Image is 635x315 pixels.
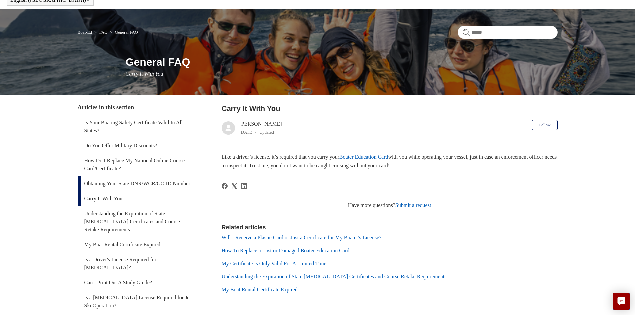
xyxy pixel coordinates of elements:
[99,30,108,35] a: FAQ
[78,115,198,138] a: Is Your Boating Safety Certificate Valid In All States?
[78,290,198,313] a: Is a [MEDICAL_DATA] License Required for Jet Ski Operation?
[78,138,198,153] a: Do You Offer Military Discounts?
[222,183,228,189] svg: Share this page on Facebook
[78,191,198,206] a: Carry It With You
[240,130,254,135] time: 05/31/2024, 11:06
[93,30,109,35] li: FAQ
[339,154,388,160] a: Boater Education Card
[78,252,198,275] a: Is a Driver's License Required for [MEDICAL_DATA]?
[109,30,138,35] li: General FAQ
[78,176,198,191] a: Obtaining Your State DNR/WCR/GO ID Number
[458,26,558,39] input: Search
[222,223,558,232] h2: Related articles
[231,183,237,189] a: X Corp
[78,153,198,176] a: How Do I Replace My National Online Course Card/Certificate?
[241,183,247,189] a: LinkedIn
[240,120,282,136] div: [PERSON_NAME]
[222,235,382,240] a: Will I Receive a Plastic Card or Just a Certificate for My Boater's License?
[222,183,228,189] a: Facebook
[78,206,198,237] a: Understanding the Expiration of State [MEDICAL_DATA] Certificates and Course Retake Requirements
[78,30,92,35] a: Boat-Ed
[222,287,298,292] a: My Boat Rental Certificate Expired
[222,274,447,279] a: Understanding the Expiration of State [MEDICAL_DATA] Certificates and Course Retake Requirements
[222,201,558,209] div: Have more questions?
[115,30,138,35] a: General FAQ
[222,248,350,253] a: How To Replace a Lost or Damaged Boater Education Card
[532,120,557,130] button: Follow Article
[395,202,431,208] a: Submit a request
[222,153,558,170] p: Like a driver’s license, it’s required that you carry your with you while operating your vessel, ...
[78,30,93,35] li: Boat-Ed
[126,54,558,70] h1: General FAQ
[78,104,134,111] span: Articles in this section
[126,71,163,77] span: Carry It With You
[241,183,247,189] svg: Share this page on LinkedIn
[231,183,237,189] svg: Share this page on X Corp
[78,275,198,290] a: Can I Print Out A Study Guide?
[222,103,558,114] h2: Carry It With You
[613,293,630,310] button: Live chat
[222,261,326,266] a: My Certificate Is Only Valid For A Limited Time
[259,130,274,135] li: Updated
[78,237,198,252] a: My Boat Rental Certificate Expired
